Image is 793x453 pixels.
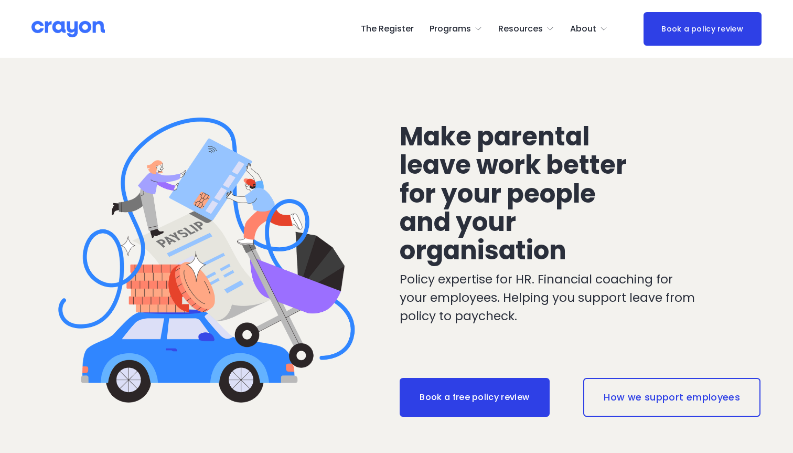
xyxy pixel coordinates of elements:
span: Programs [430,22,471,37]
img: Crayon [31,20,105,38]
a: Book a policy review [644,12,762,46]
span: Resources [498,22,543,37]
a: The Register [361,20,414,37]
span: About [570,22,596,37]
p: Policy expertise for HR. Financial coaching for your employees. Helping you support leave from po... [400,270,700,325]
a: folder dropdown [430,20,483,37]
a: folder dropdown [498,20,554,37]
a: Book a free policy review [400,378,550,417]
a: How we support employees [583,378,760,417]
a: folder dropdown [570,20,608,37]
span: Make parental leave work better for your people and your organisation [400,119,632,268]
